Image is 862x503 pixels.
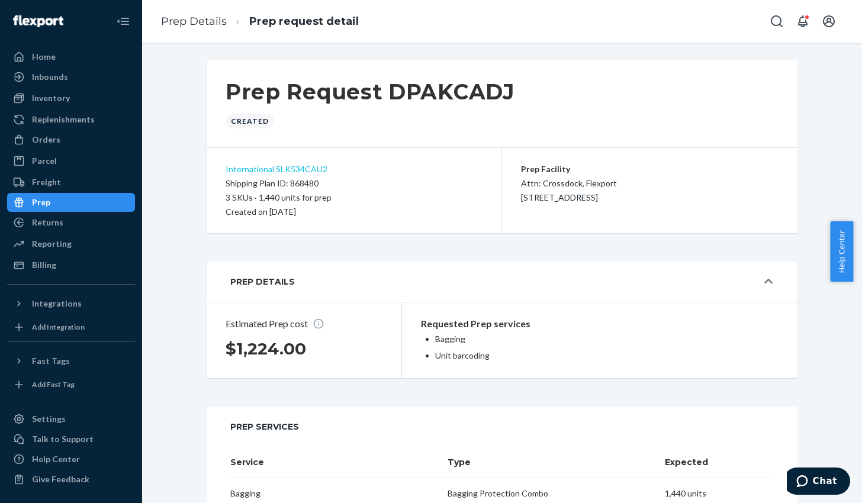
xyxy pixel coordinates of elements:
[521,162,617,176] p: Prep Facility
[32,134,60,146] div: Orders
[32,453,80,465] div: Help Center
[207,262,797,302] button: Prep Details
[32,92,70,104] div: Inventory
[7,193,135,212] a: Prep
[448,447,665,478] th: Type
[32,355,70,367] div: Fast Tags
[435,333,577,345] p: Bagging
[817,9,841,33] button: Open account menu
[7,470,135,489] button: Give Feedback
[521,178,617,202] span: Attn: Crossdock, Flexport [STREET_ADDRESS]
[7,294,135,313] button: Integrations
[32,473,89,485] div: Give Feedback
[32,413,66,425] div: Settings
[32,114,95,125] div: Replenishments
[226,164,327,174] a: International SLK534CAU2
[7,173,135,192] a: Freight
[7,410,135,428] a: Settings
[161,15,227,28] a: Prep Details
[230,421,774,433] span: Prep Services
[7,375,135,394] a: Add Fast Tag
[787,467,850,497] iframe: Opens a widget where you can chat to one of our agents
[421,317,577,331] p: Requested Prep services
[791,9,815,33] button: Open notifications
[152,4,368,39] ol: breadcrumbs
[226,191,483,205] div: 3 SKUs · 1,440 units for prep
[111,9,135,33] button: Close Navigation
[32,298,82,309] div: Integrations
[32,217,63,228] div: Returns
[7,47,135,66] a: Home
[32,71,68,83] div: Inbounds
[7,110,135,129] a: Replenishments
[7,430,135,449] button: Talk to Support
[32,379,75,389] div: Add Fast Tag
[249,15,359,28] a: Prep request detail
[230,276,295,288] p: Prep Details
[32,259,56,271] div: Billing
[32,238,72,250] div: Reporting
[7,318,135,337] a: Add Integration
[7,89,135,108] a: Inventory
[7,450,135,469] a: Help Center
[7,67,135,86] a: Inbounds
[32,322,85,332] div: Add Integration
[226,176,483,191] div: Shipping Plan ID: 868480
[765,9,789,33] button: Open Search Box
[830,221,853,282] button: Help Center
[7,151,135,170] a: Parcel
[32,155,57,167] div: Parcel
[13,15,63,27] img: Flexport logo
[435,350,577,362] p: Unit barcoding
[32,196,50,208] div: Prep
[7,256,135,275] a: Billing
[226,317,382,331] p: Estimated Prep cost
[665,447,774,478] th: Expected
[32,433,94,445] div: Talk to Support
[7,234,135,253] a: Reporting
[7,352,135,370] button: Fast Tags
[32,51,56,63] div: Home
[230,447,448,478] th: Service
[226,79,514,104] h1: Prep Request DPAKCADJ
[226,205,483,219] div: Created on [DATE]
[7,213,135,232] a: Returns
[226,338,382,359] h1: $1,224.00
[7,130,135,149] a: Orders
[226,114,274,128] div: Created
[32,176,61,188] div: Freight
